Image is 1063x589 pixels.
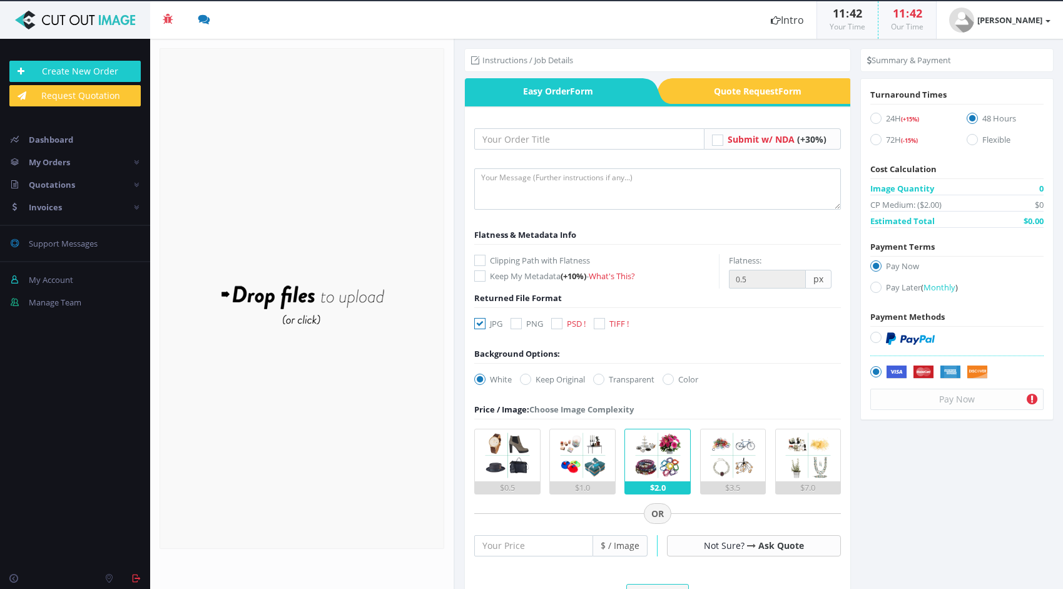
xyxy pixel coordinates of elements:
label: Flexible [967,133,1044,150]
span: Easy Order [465,78,642,104]
span: Quote Request [674,78,851,104]
label: Clipping Path with Flatness [474,254,719,267]
span: Dashboard [29,134,73,145]
span: $0 [1035,198,1044,211]
span: (-15%) [901,136,918,145]
label: JPG [474,317,502,330]
label: Pay Later [870,281,1044,298]
li: Instructions / Job Details [471,54,573,66]
span: Submit w/ NDA [728,133,795,145]
i: Form [570,85,593,97]
div: $0.5 [475,481,539,494]
img: Securely by Stripe [886,366,988,379]
span: 0 [1039,182,1044,195]
div: $3.5 [701,481,765,494]
img: 1.png [482,429,534,481]
a: (Monthly) [921,282,958,293]
span: px [806,270,832,289]
span: Support Messages [29,238,98,249]
span: TIFF ! [609,318,629,329]
span: : [845,6,850,21]
label: Color [663,373,698,386]
label: PNG [511,317,543,330]
a: (-15%) [901,134,918,145]
span: OR [644,503,671,525]
span: Invoices [29,202,62,213]
small: Your Time [830,21,865,32]
label: Keep Original [520,373,585,386]
label: Keep My Metadata - [474,270,719,282]
span: Not Sure? [704,540,745,551]
img: user_default.jpg [949,8,974,33]
span: Payment Terms [870,241,935,252]
div: $2.0 [625,481,689,494]
i: Form [778,85,801,97]
img: 2.png [557,429,609,481]
span: Turnaround Times [870,89,947,100]
a: Submit w/ NDA (+30%) [728,133,826,145]
img: Cut Out Image [9,11,141,29]
div: Choose Image Complexity [474,403,634,416]
img: PayPal [886,332,935,345]
label: 48 Hours [967,112,1044,129]
label: 72H [870,133,947,150]
span: CP Medium: ($2.00) [870,198,942,211]
span: (+15%) [901,115,919,123]
a: Intro [758,1,816,39]
span: PSD ! [567,318,586,329]
span: Payment Methods [870,311,945,322]
span: Manage Team [29,297,81,308]
label: Pay Now [870,260,1044,277]
span: Image Quantity [870,182,934,195]
a: Ask Quote [758,540,804,551]
span: : [905,6,910,21]
img: 4.png [707,429,759,481]
span: (+30%) [797,133,826,145]
span: My Account [29,274,73,285]
img: 3.png [632,429,684,481]
label: White [474,373,512,386]
label: Transparent [593,373,654,386]
span: Cost Calculation [870,163,937,175]
span: 42 [850,6,862,21]
span: 11 [833,6,845,21]
a: What's This? [589,270,635,282]
a: (+15%) [901,113,919,124]
small: Our Time [891,21,923,32]
input: Your Price [474,535,593,556]
span: (+10%) [561,270,586,282]
span: Price / Image: [474,404,529,415]
strong: [PERSON_NAME] [977,14,1042,26]
div: Background Options: [474,347,560,360]
li: Summary & Payment [867,54,951,66]
a: Request Quotation [9,85,141,106]
span: 42 [910,6,922,21]
span: Estimated Total [870,215,935,227]
span: Returned File Format [474,292,562,304]
a: Quote RequestForm [674,78,851,104]
span: My Orders [29,156,70,168]
span: 11 [893,6,905,21]
a: [PERSON_NAME] [937,1,1063,39]
input: Your Order Title [474,128,704,150]
span: $0.00 [1024,215,1044,227]
a: Easy OrderForm [465,78,642,104]
label: 24H [870,112,947,129]
span: Quotations [29,179,75,190]
label: Flatness: [729,254,761,267]
span: Monthly [923,282,955,293]
div: $1.0 [550,481,614,494]
span: Flatness & Metadata Info [474,229,576,240]
a: Create New Order [9,61,141,82]
span: $ / Image [593,535,648,556]
div: $7.0 [776,481,840,494]
img: 5.png [782,429,834,481]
